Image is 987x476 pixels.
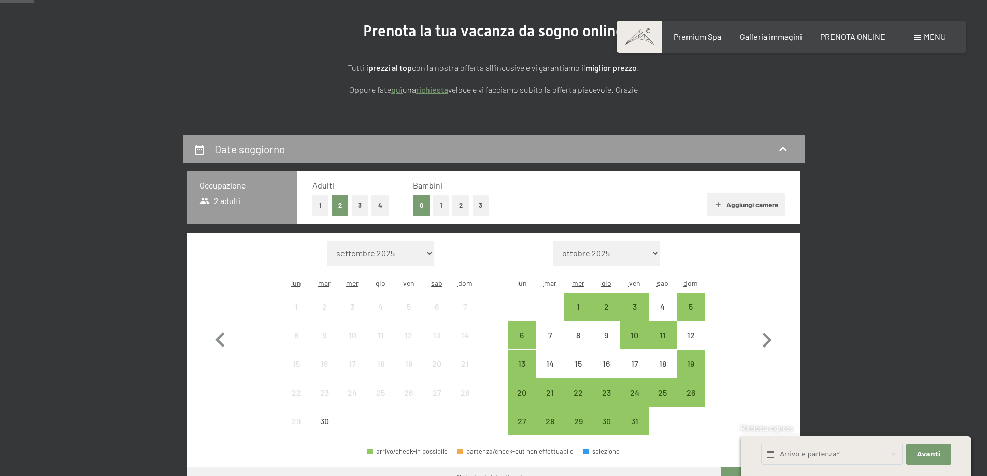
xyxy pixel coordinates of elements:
[424,331,450,357] div: 13
[367,378,395,406] div: Thu Sep 25 2025
[593,417,619,443] div: 30
[592,407,620,435] div: Thu Oct 30 2025
[339,302,365,328] div: 3
[396,302,422,328] div: 5
[310,350,338,378] div: arrivo/check-in non effettuabile
[620,350,648,378] div: Fri Oct 17 2025
[312,195,328,216] button: 1
[205,241,235,436] button: Mese precedente
[395,378,423,406] div: Fri Sep 26 2025
[318,279,331,287] abbr: martedì
[683,279,698,287] abbr: domenica
[423,321,451,349] div: arrivo/check-in non effettuabile
[677,350,705,378] div: arrivo/check-in possibile
[367,321,395,349] div: arrivo/check-in non effettuabile
[338,293,366,321] div: arrivo/check-in non effettuabile
[310,407,338,435] div: arrivo/check-in non effettuabile
[677,293,705,321] div: Sun Oct 05 2025
[564,293,592,321] div: Wed Oct 01 2025
[282,293,310,321] div: arrivo/check-in non effettuabile
[536,350,564,378] div: Tue Oct 14 2025
[311,417,337,443] div: 30
[649,350,677,378] div: Sat Oct 18 2025
[593,359,619,385] div: 16
[310,407,338,435] div: Tue Sep 30 2025
[457,448,574,455] div: partenza/check-out non effettuabile
[564,407,592,435] div: Wed Oct 29 2025
[338,350,366,378] div: Wed Sep 17 2025
[565,388,591,414] div: 22
[452,359,478,385] div: 21
[338,321,366,349] div: arrivo/check-in non effettuabile
[368,331,394,357] div: 11
[592,350,620,378] div: arrivo/check-in non effettuabile
[367,350,395,378] div: arrivo/check-in non effettuabile
[235,61,753,75] p: Tutti i con la nostra offerta all'incusive e vi garantiamo il !
[678,302,704,328] div: 5
[395,350,423,378] div: arrivo/check-in non effettuabile
[620,407,648,435] div: Fri Oct 31 2025
[537,417,563,443] div: 28
[339,388,365,414] div: 24
[310,378,338,406] div: Tue Sep 23 2025
[371,195,389,216] button: 4
[451,378,479,406] div: Sun Sep 28 2025
[536,321,564,349] div: Tue Oct 07 2025
[585,63,637,73] strong: miglior prezzo
[424,388,450,414] div: 27
[283,388,309,414] div: 22
[282,321,310,349] div: arrivo/check-in non effettuabile
[452,195,469,216] button: 2
[199,195,241,207] span: 2 adulti
[338,378,366,406] div: arrivo/check-in non effettuabile
[367,378,395,406] div: arrivo/check-in non effettuabile
[536,321,564,349] div: arrivo/check-in non effettuabile
[650,388,676,414] div: 25
[311,388,337,414] div: 23
[564,378,592,406] div: Wed Oct 22 2025
[649,293,677,321] div: Sat Oct 04 2025
[310,293,338,321] div: Tue Sep 02 2025
[592,407,620,435] div: arrivo/check-in possibile
[508,321,536,349] div: Mon Oct 06 2025
[565,417,591,443] div: 29
[621,388,647,414] div: 24
[678,359,704,385] div: 19
[282,378,310,406] div: Mon Sep 22 2025
[310,350,338,378] div: Tue Sep 16 2025
[403,279,414,287] abbr: venerdì
[741,424,793,432] span: Richiesta express
[423,350,451,378] div: arrivo/check-in non effettuabile
[620,378,648,406] div: arrivo/check-in possibile
[282,293,310,321] div: Mon Sep 01 2025
[452,331,478,357] div: 14
[508,350,536,378] div: arrivo/check-in possibile
[820,32,885,41] span: PRENOTA ONLINE
[536,378,564,406] div: Tue Oct 21 2025
[395,321,423,349] div: arrivo/check-in non effettuabile
[396,388,422,414] div: 26
[536,407,564,435] div: Tue Oct 28 2025
[368,359,394,385] div: 18
[338,321,366,349] div: Wed Sep 10 2025
[677,378,705,406] div: Sun Oct 26 2025
[508,407,536,435] div: Mon Oct 27 2025
[452,388,478,414] div: 28
[678,331,704,357] div: 12
[649,378,677,406] div: Sat Oct 25 2025
[620,378,648,406] div: Fri Oct 24 2025
[423,378,451,406] div: Sat Sep 27 2025
[629,279,640,287] abbr: venerdì
[917,450,940,459] span: Avanti
[536,350,564,378] div: arrivo/check-in non effettuabile
[391,84,403,94] a: quì
[752,241,782,436] button: Mese successivo
[310,321,338,349] div: Tue Sep 09 2025
[282,350,310,378] div: Mon Sep 15 2025
[310,293,338,321] div: arrivo/check-in non effettuabile
[592,321,620,349] div: Thu Oct 09 2025
[649,350,677,378] div: arrivo/check-in non effettuabile
[677,350,705,378] div: Sun Oct 19 2025
[509,359,535,385] div: 13
[395,293,423,321] div: Fri Sep 05 2025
